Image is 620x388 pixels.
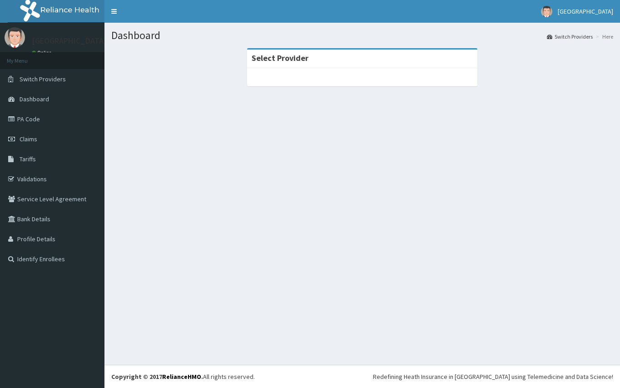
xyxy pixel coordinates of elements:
span: Claims [20,135,37,143]
footer: All rights reserved. [104,365,620,388]
span: [GEOGRAPHIC_DATA] [558,7,613,15]
strong: Copyright © 2017 . [111,373,203,381]
img: User Image [541,6,552,17]
div: Redefining Heath Insurance in [GEOGRAPHIC_DATA] using Telemedicine and Data Science! [373,372,613,381]
img: User Image [5,27,25,48]
span: Switch Providers [20,75,66,83]
li: Here [594,33,613,40]
a: RelianceHMO [162,373,201,381]
p: [GEOGRAPHIC_DATA] [32,37,107,45]
span: Dashboard [20,95,49,103]
a: Switch Providers [547,33,593,40]
span: Tariffs [20,155,36,163]
a: Online [32,50,54,56]
h1: Dashboard [111,30,613,41]
strong: Select Provider [252,53,308,63]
